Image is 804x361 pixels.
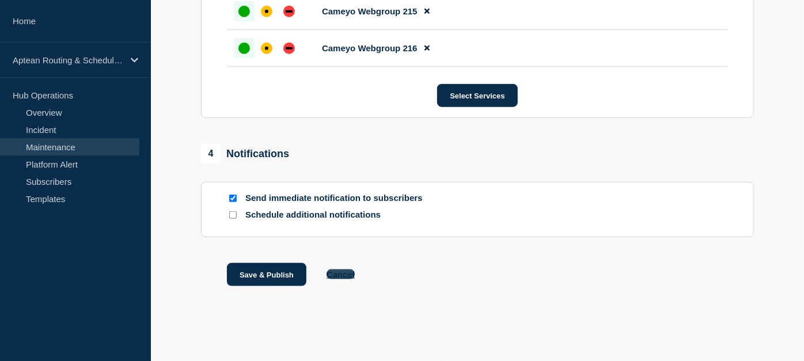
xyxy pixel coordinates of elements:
div: affected [261,43,272,54]
p: Send immediate notification to subscribers [245,193,430,204]
input: Send immediate notification to subscribers [229,195,237,202]
div: down [283,43,295,54]
div: affected [261,6,272,17]
div: down [283,6,295,17]
button: Cancel [327,269,355,279]
div: Notifications [201,144,289,164]
button: Select Services [437,84,517,107]
div: up [238,43,250,54]
span: Cameyo Webgroup 216 [322,43,418,53]
p: Schedule additional notifications [245,210,430,221]
span: 4 [201,144,221,164]
p: Aptean Routing & Scheduling Paragon Edition [13,55,123,65]
input: Schedule additional notifications [229,211,237,219]
div: up [238,6,250,17]
span: Cameyo Webgroup 215 [322,6,418,16]
button: Save & Publish [227,263,306,286]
